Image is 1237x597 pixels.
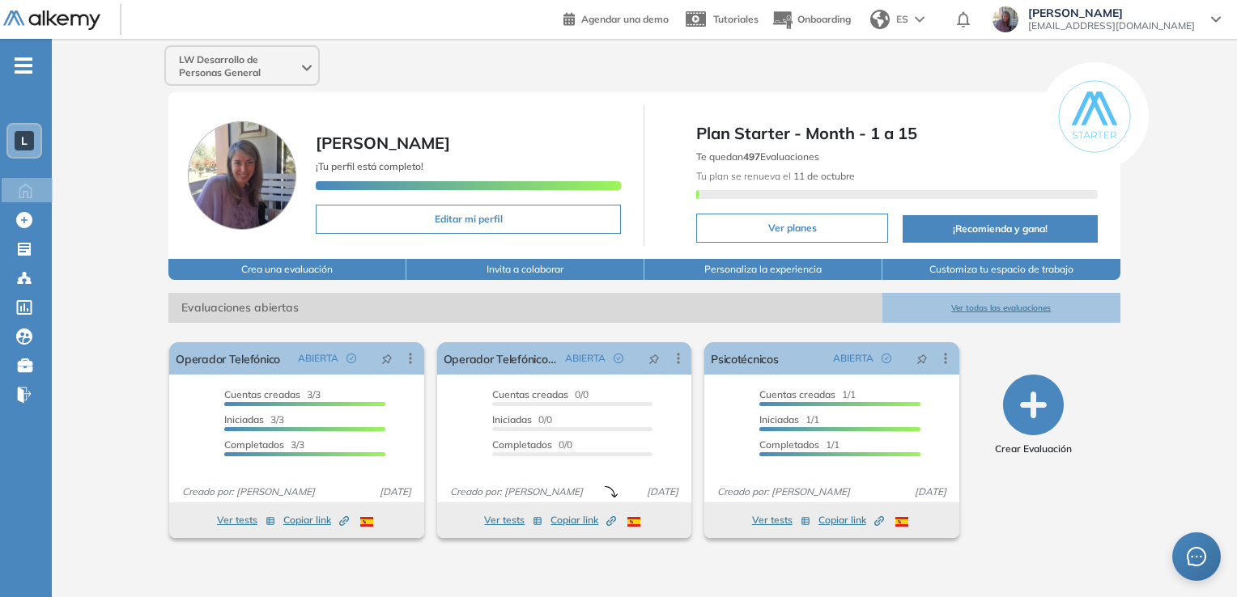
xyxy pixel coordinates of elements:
[224,388,321,400] span: 3/3
[381,352,393,365] span: pushpin
[316,160,423,172] span: ¡Tu perfil está completo!
[224,413,284,426] span: 3/3
[168,293,882,323] span: Evaluaciones abiertas
[3,11,100,31] img: Logo
[550,513,616,527] span: Copiar link
[995,442,1072,456] span: Crear Evaluación
[916,352,928,365] span: pushpin
[818,513,884,527] span: Copiar link
[563,8,669,28] a: Agendar una demo
[217,510,275,530] button: Ver tests
[492,413,552,426] span: 0/0
[21,134,28,147] span: L
[406,259,644,280] button: Invita a colaborar
[550,510,616,530] button: Copiar link
[915,16,925,23] img: arrow
[896,12,908,27] span: ES
[759,438,819,451] span: Completados
[904,345,940,371] button: pushpin
[759,438,840,451] span: 1/1
[224,388,300,400] span: Cuentas creadas
[15,64,32,67] i: -
[1028,6,1195,19] span: [PERSON_NAME]
[696,150,819,163] span: Te quedan Evaluaciones
[1028,19,1195,32] span: [EMAIL_ADDRESS][DOMAIN_NAME]
[759,388,856,400] span: 1/1
[492,413,532,426] span: Iniciadas
[283,510,349,530] button: Copiar link
[908,485,953,499] span: [DATE]
[648,352,660,365] span: pushpin
[818,510,884,530] button: Copiar link
[870,10,890,29] img: world
[176,485,321,499] span: Creado por: [PERSON_NAME]
[696,170,855,182] span: Tu plan se renueva el
[176,342,280,375] a: Operador Telefónico
[316,133,450,153] span: [PERSON_NAME]
[743,150,760,163] b: 497
[492,438,572,451] span: 0/0
[713,13,759,25] span: Tutoriales
[298,351,338,366] span: ABIERTA
[444,342,559,375] a: Operador Telefónico Prueba
[283,513,349,527] span: Copiar link
[1186,546,1206,566] span: message
[759,388,835,400] span: Cuentas creadas
[373,485,418,499] span: [DATE]
[627,517,640,527] img: ESP
[759,413,819,426] span: 1/1
[711,485,857,499] span: Creado por: [PERSON_NAME]
[833,351,874,366] span: ABIERTA
[895,517,908,527] img: ESP
[995,375,1072,456] button: Crear Evaluación
[759,413,799,426] span: Iniciadas
[369,345,405,371] button: pushpin
[882,293,1120,323] button: Ver todas las evaluaciones
[581,13,669,25] span: Agendar una demo
[168,259,406,280] button: Crea una evaluación
[346,354,356,363] span: check-circle
[752,510,810,530] button: Ver tests
[640,485,685,499] span: [DATE]
[492,438,552,451] span: Completados
[492,388,589,400] span: 0/0
[179,53,299,79] span: LW Desarrollo de Personas General
[224,438,284,451] span: Completados
[903,215,1097,243] button: ¡Recomienda y gana!
[188,121,296,230] img: Foto de perfil
[444,485,589,499] span: Creado por: [PERSON_NAME]
[636,345,672,371] button: pushpin
[791,170,855,182] b: 11 de octubre
[614,354,623,363] span: check-circle
[484,510,542,530] button: Ver tests
[696,121,1097,146] span: Plan Starter - Month - 1 a 15
[316,205,621,234] button: Editar mi perfil
[711,342,779,375] a: Psicotécnicos
[492,388,568,400] span: Cuentas creadas
[772,2,851,37] button: Onboarding
[224,413,264,426] span: Iniciadas
[882,259,1120,280] button: Customiza tu espacio de trabajo
[644,259,882,280] button: Personaliza la experiencia
[696,214,888,243] button: Ver planes
[224,438,304,451] span: 3/3
[797,13,851,25] span: Onboarding
[565,351,606,366] span: ABIERTA
[360,517,373,527] img: ESP
[882,354,891,363] span: check-circle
